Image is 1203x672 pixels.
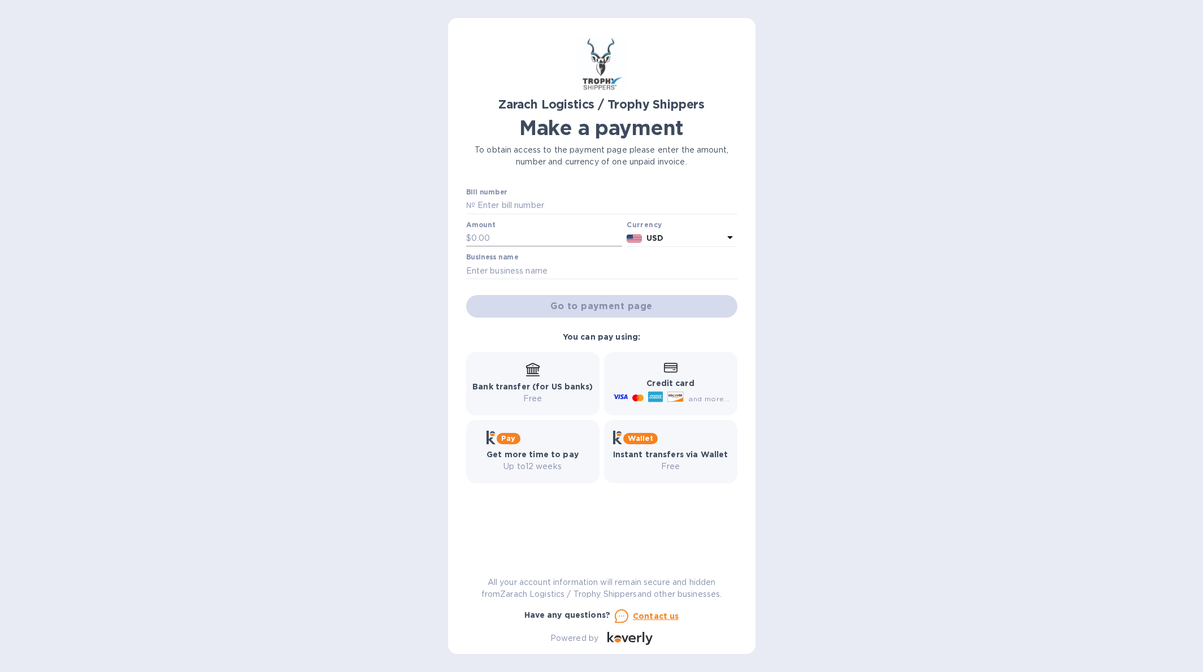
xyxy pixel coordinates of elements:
[466,189,507,196] label: Bill number
[613,450,728,459] b: Instant transfers via Wallet
[550,632,598,644] p: Powered by
[688,394,729,403] span: and more...
[524,610,611,619] b: Have any questions?
[646,379,694,388] b: Credit card
[646,233,663,242] b: USD
[466,576,737,600] p: All your account information will remain secure and hidden from Zarach Logistics / Trophy Shipper...
[472,382,593,391] b: Bank transfer (for US banks)
[487,461,579,472] p: Up to 12 weeks
[466,254,518,261] label: Business name
[627,235,642,242] img: USD
[475,197,737,214] input: Enter bill number
[633,612,679,621] u: Contact us
[501,434,515,443] b: Pay
[471,230,623,247] input: 0.00
[466,116,737,140] h1: Make a payment
[628,434,654,443] b: Wallet
[466,222,495,228] label: Amount
[613,461,728,472] p: Free
[472,393,593,405] p: Free
[466,262,737,279] input: Enter business name
[466,232,471,244] p: $
[487,450,579,459] b: Get more time to pay
[627,220,662,229] b: Currency
[498,97,705,111] b: Zarach Logistics / Trophy Shippers
[563,332,640,341] b: You can pay using:
[466,144,737,168] p: To obtain access to the payment page please enter the amount, number and currency of one unpaid i...
[466,200,475,211] p: №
